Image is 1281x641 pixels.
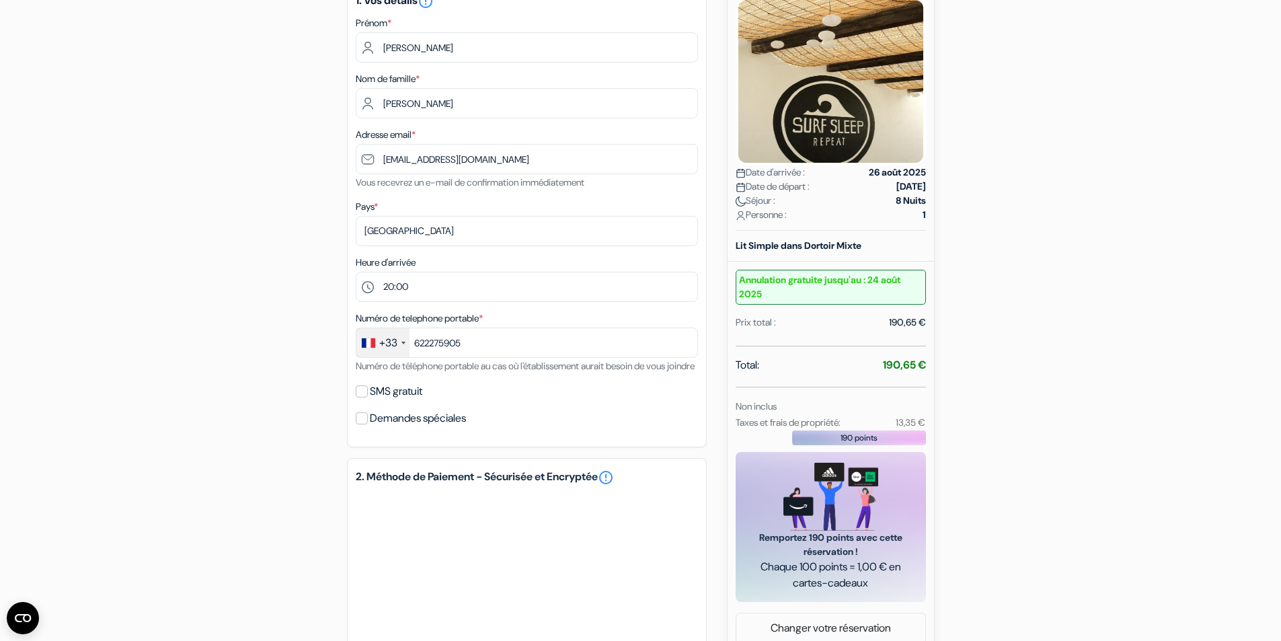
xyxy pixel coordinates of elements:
[841,432,878,444] span: 190 points
[356,72,420,86] label: Nom de famille
[736,211,746,221] img: user_icon.svg
[370,409,466,428] label: Demandes spéciales
[356,469,698,486] h5: 2. Méthode de Paiement - Sécurisée et Encryptée
[736,357,759,373] span: Total:
[736,180,810,194] span: Date de départ :
[896,180,926,194] strong: [DATE]
[736,615,925,641] a: Changer votre réservation
[896,416,925,428] small: 13,35 €
[379,335,397,351] div: +33
[889,315,926,330] div: 190,65 €
[736,168,746,178] img: calendar.svg
[736,208,787,222] span: Personne :
[896,194,926,208] strong: 8 Nuits
[783,463,878,531] img: gift_card_hero_new.png
[923,208,926,222] strong: 1
[356,360,695,372] small: Numéro de téléphone portable au cas où l'établissement aurait besoin de vous joindre
[736,400,777,412] small: Non inclus
[736,196,746,206] img: moon.svg
[356,328,410,357] div: France: +33
[356,128,416,142] label: Adresse email
[736,194,775,208] span: Séjour :
[598,469,614,486] a: error_outline
[736,239,861,252] b: Lit Simple dans Dortoir Mixte
[370,382,422,401] label: SMS gratuit
[356,16,391,30] label: Prénom
[736,165,805,180] span: Date d'arrivée :
[356,32,698,63] input: Entrez votre prénom
[736,182,746,192] img: calendar.svg
[752,559,910,591] span: Chaque 100 points = 1,00 € en cartes-cadeaux
[356,144,698,174] input: Entrer adresse e-mail
[736,315,776,330] div: Prix total :
[356,176,584,188] small: Vous recevrez un e-mail de confirmation immédiatement
[356,311,483,326] label: Numéro de telephone portable
[752,531,910,559] span: Remportez 190 points avec cette réservation !
[7,602,39,634] button: Ouvrir le widget CMP
[883,358,926,372] strong: 190,65 €
[736,416,841,428] small: Taxes et frais de propriété:
[736,270,926,305] small: Annulation gratuite jusqu'au : 24 août 2025
[869,165,926,180] strong: 26 août 2025
[356,328,698,358] input: 6 12 34 56 78
[356,200,378,214] label: Pays
[356,88,698,118] input: Entrer le nom de famille
[356,256,416,270] label: Heure d'arrivée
